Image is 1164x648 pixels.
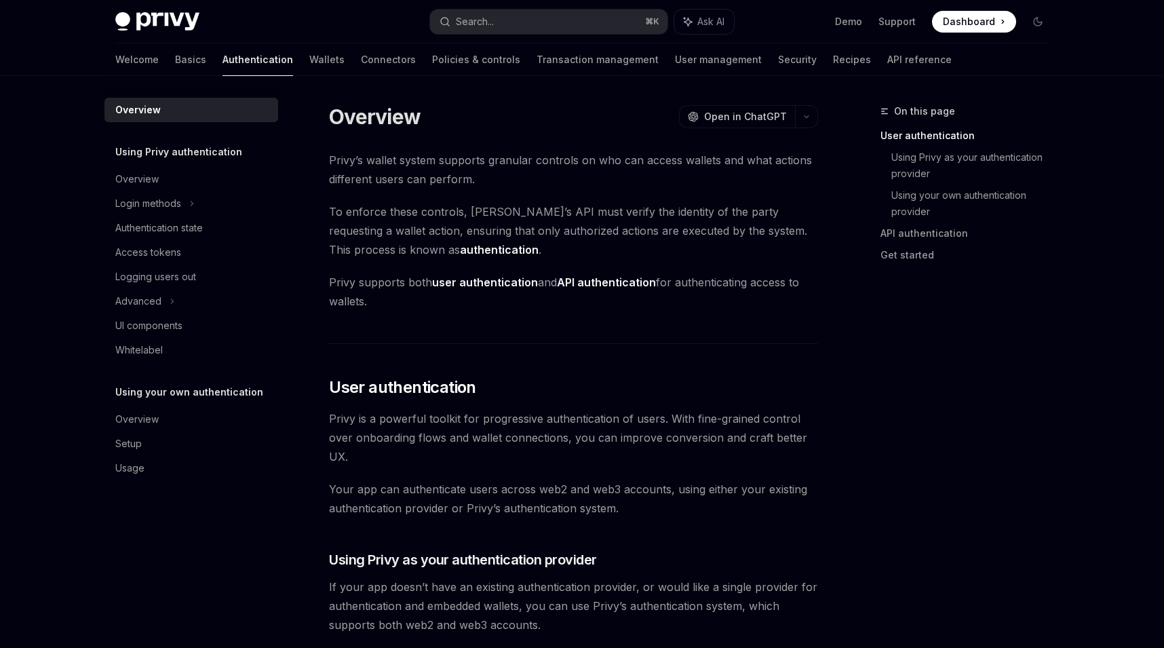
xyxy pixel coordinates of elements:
span: User authentication [329,377,476,398]
a: Dashboard [932,11,1016,33]
span: Using Privy as your authentication provider [329,550,597,569]
a: UI components [104,313,278,338]
a: Security [778,43,817,76]
a: Logging users out [104,265,278,289]
a: Wallets [309,43,345,76]
a: Connectors [361,43,416,76]
a: Basics [175,43,206,76]
a: Overview [104,167,278,191]
a: User authentication [880,125,1060,147]
h5: Using Privy authentication [115,144,242,160]
div: Access tokens [115,244,181,261]
a: Whitelabel [104,338,278,362]
a: Transaction management [537,43,659,76]
h5: Using your own authentication [115,384,263,400]
a: Setup [104,432,278,456]
span: Open in ChatGPT [704,110,787,123]
img: dark logo [115,12,199,31]
a: Get started [880,244,1060,266]
a: Using your own authentication provider [891,185,1060,223]
a: Access tokens [104,240,278,265]
span: On this page [894,103,955,119]
a: Recipes [833,43,871,76]
span: To enforce these controls, [PERSON_NAME]’s API must verify the identity of the party requesting a... [329,202,818,259]
a: User management [675,43,762,76]
span: Privy is a powerful toolkit for progressive authentication of users. With fine-grained control ov... [329,409,818,466]
div: Whitelabel [115,342,163,358]
div: Advanced [115,293,161,309]
div: Authentication state [115,220,203,236]
div: Overview [115,102,161,118]
div: Overview [115,411,159,427]
div: Setup [115,436,142,452]
button: Search...⌘K [430,9,667,34]
div: UI components [115,318,182,334]
div: Login methods [115,195,181,212]
span: Privy supports both and for authenticating access to wallets. [329,273,818,311]
span: ⌘ K [645,16,659,27]
strong: authentication [460,243,539,256]
div: Search... [456,14,494,30]
a: Overview [104,98,278,122]
h1: Overview [329,104,421,129]
a: Authentication [222,43,293,76]
span: If your app doesn’t have an existing authentication provider, or would like a single provider for... [329,577,818,634]
button: Open in ChatGPT [679,105,795,128]
button: Ask AI [674,9,734,34]
a: Policies & controls [432,43,520,76]
span: Privy’s wallet system supports granular controls on who can access wallets and what actions diffe... [329,151,818,189]
a: Authentication state [104,216,278,240]
span: Dashboard [943,15,995,28]
div: Overview [115,171,159,187]
a: Usage [104,456,278,480]
button: Toggle dark mode [1027,11,1049,33]
a: API authentication [880,223,1060,244]
span: Your app can authenticate users across web2 and web3 accounts, using either your existing authent... [329,480,818,518]
a: Support [878,15,916,28]
div: Usage [115,460,144,476]
a: API reference [887,43,952,76]
span: Ask AI [697,15,724,28]
a: Welcome [115,43,159,76]
strong: user authentication [432,275,538,289]
a: Using Privy as your authentication provider [891,147,1060,185]
a: Demo [835,15,862,28]
div: Logging users out [115,269,196,285]
a: Overview [104,407,278,432]
strong: API authentication [557,275,656,289]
